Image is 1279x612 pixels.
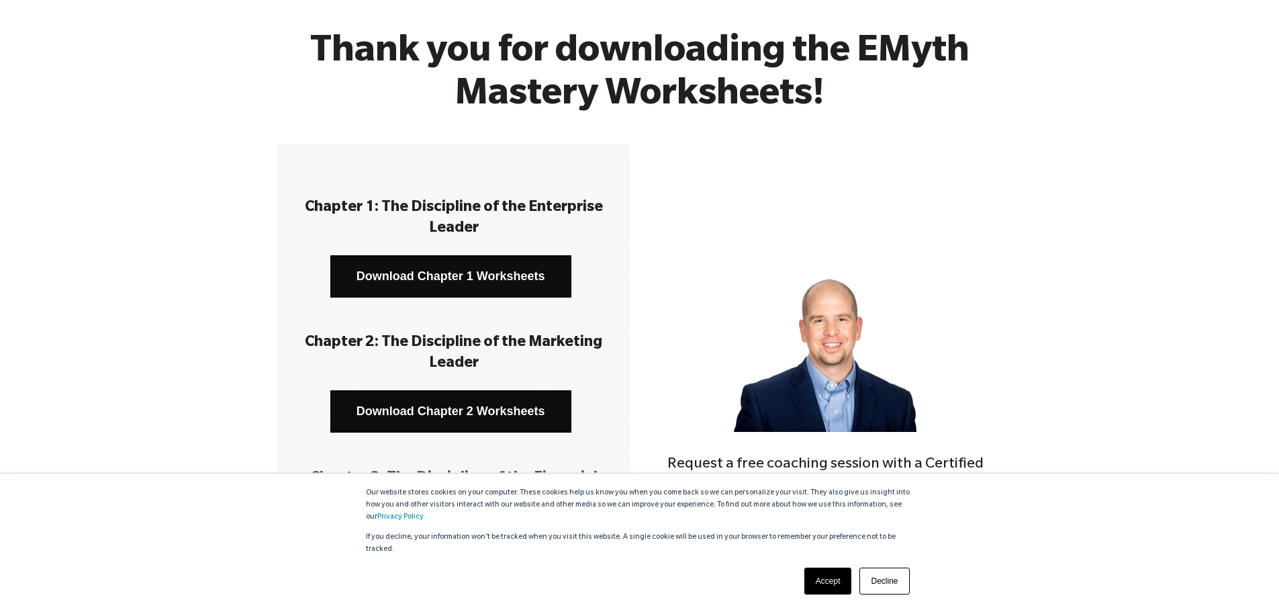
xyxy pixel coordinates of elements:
[859,568,909,595] a: Decline
[297,333,610,375] h3: Chapter 2: The Discipline of the Marketing Leader
[330,255,571,298] a: Download Chapter 1 Worksheets
[804,568,852,595] a: Accept
[274,34,1006,119] h2: Thank you for downloading the EMyth Mastery Worksheets!
[366,487,914,523] p: Our website stores cookies on your computer. These cookies help us know you when you come back so...
[297,198,610,240] h3: Chapter 1: The Discipline of the Enterprise Leader
[297,469,610,511] h3: Chapter 3: The Discipline of the Financial Leader
[330,390,571,433] a: Download Chapter 2 Worksheets
[649,454,1002,499] h4: Request a free coaching session with a Certified EMyth Coach
[734,249,916,432] img: Jon_Slater_web
[366,531,914,556] p: If you decline, your information won’t be tracked when you visit this website. A single cookie wi...
[377,513,423,521] a: Privacy Policy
